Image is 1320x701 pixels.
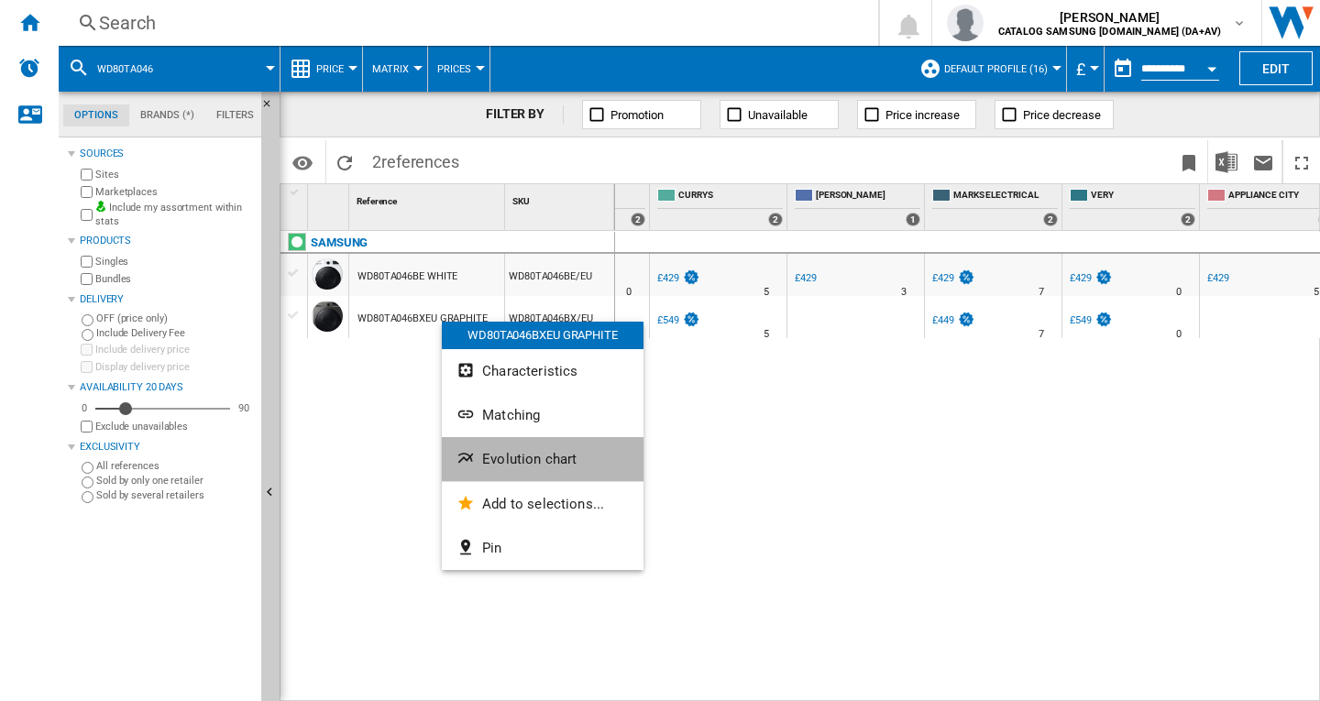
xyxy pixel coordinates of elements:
[442,526,643,570] button: Pin...
[442,349,643,393] button: Characteristics
[442,393,643,437] button: Matching
[482,540,501,556] span: Pin
[482,363,577,379] span: Characteristics
[442,437,643,481] button: Evolution chart
[482,407,540,423] span: Matching
[482,451,577,467] span: Evolution chart
[482,496,604,512] span: Add to selections...
[442,322,643,349] div: WD80TA046BXEU GRAPHITE
[442,482,643,526] button: Add to selections...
